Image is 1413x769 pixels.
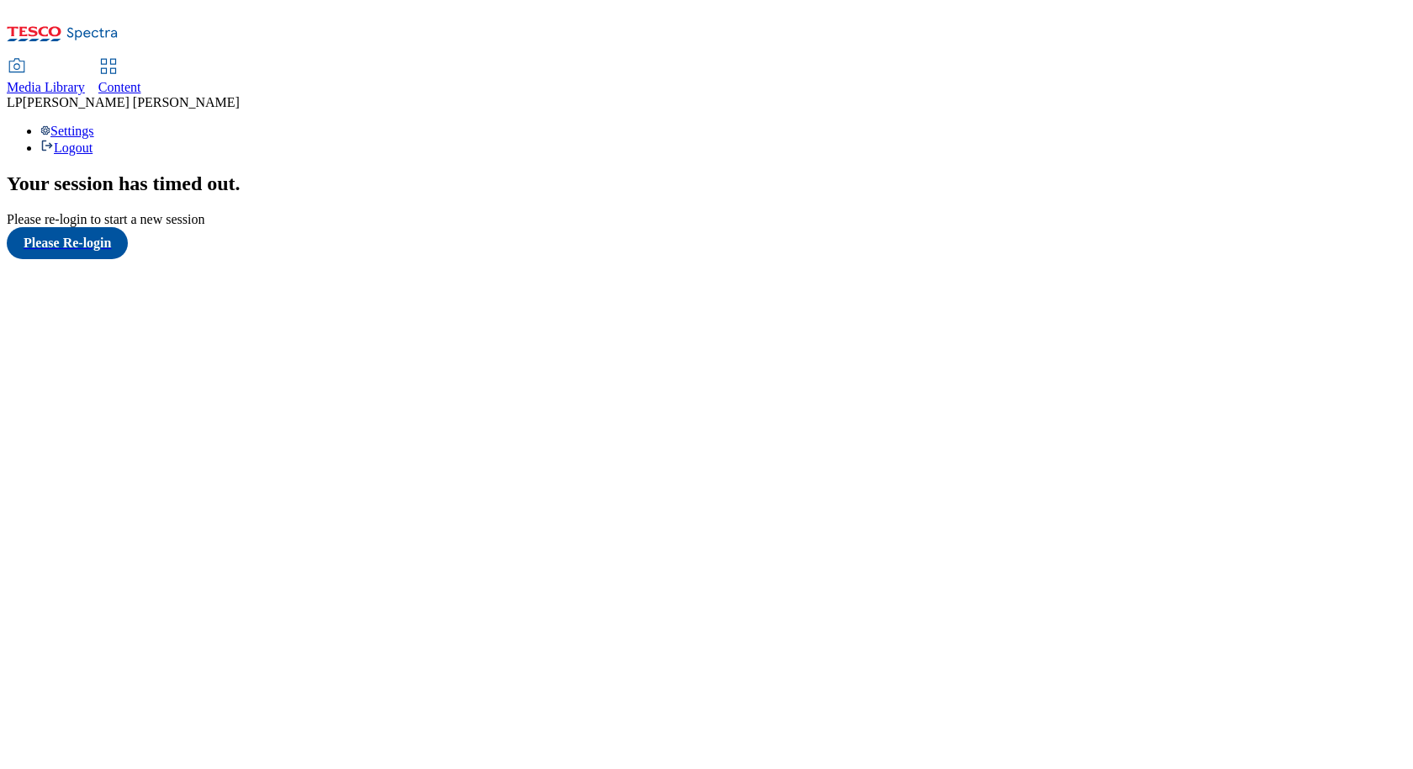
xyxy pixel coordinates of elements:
[98,60,141,95] a: Content
[7,172,1406,195] h2: Your session has timed out
[98,80,141,94] span: Content
[7,80,85,94] span: Media Library
[7,212,1406,227] div: Please re-login to start a new session
[7,227,1406,259] a: Please Re-login
[235,172,241,194] span: .
[40,141,93,155] a: Logout
[40,124,94,138] a: Settings
[7,95,23,109] span: LP
[23,95,240,109] span: [PERSON_NAME] [PERSON_NAME]
[7,227,128,259] button: Please Re-login
[7,60,85,95] a: Media Library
